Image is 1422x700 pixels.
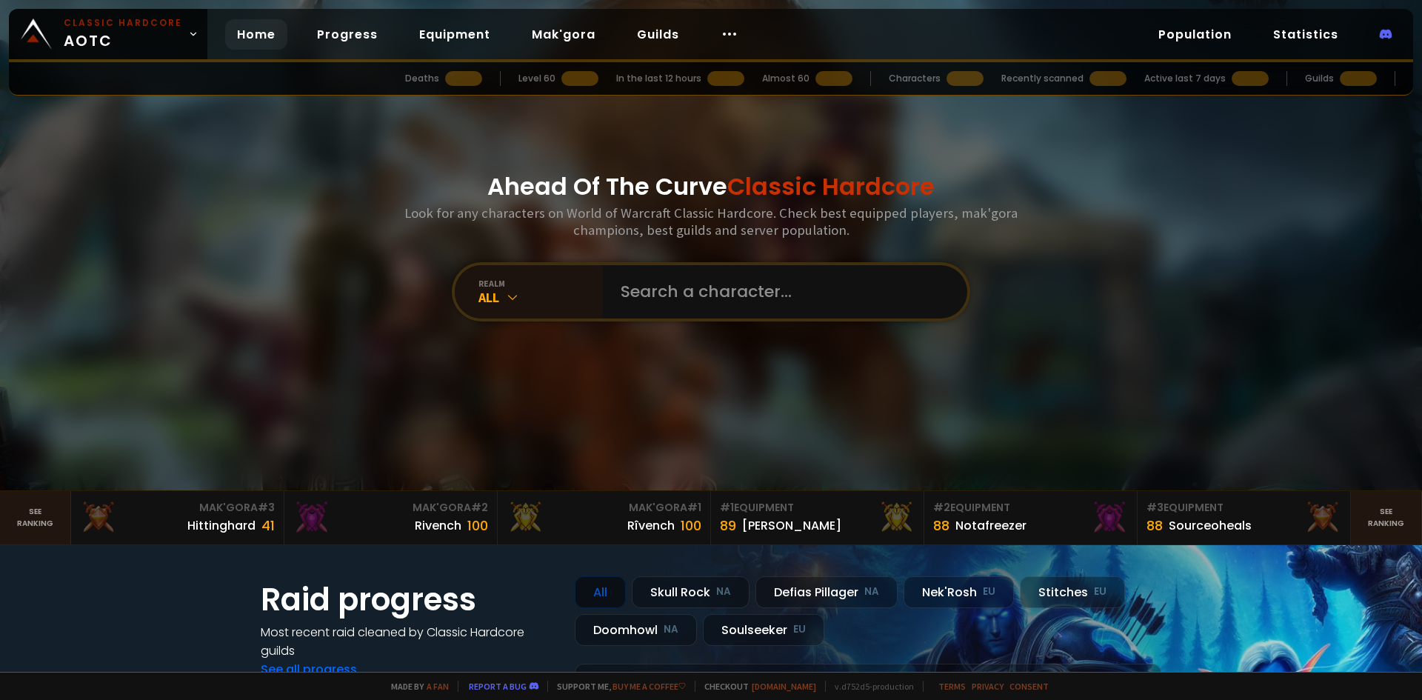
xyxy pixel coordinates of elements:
small: EU [983,584,995,599]
a: Terms [938,681,966,692]
div: Equipment [720,500,915,516]
div: Almost 60 [762,72,810,85]
div: Nek'Rosh [904,576,1014,608]
div: Stitches [1020,576,1125,608]
div: 88 [933,516,949,536]
h4: Most recent raid cleaned by Classic Hardcore guilds [261,623,557,660]
a: #2Equipment88Notafreezer [924,491,1138,544]
input: Search a character... [612,265,949,319]
a: [DOMAIN_NAME] [752,681,816,692]
span: # 2 [933,500,950,515]
span: Support me, [547,681,686,692]
span: v. d752d5 - production [825,681,914,692]
span: Made by [382,681,449,692]
span: Checkout [695,681,816,692]
div: In the last 12 hours [616,72,701,85]
div: Sourceoheals [1169,516,1252,535]
div: 41 [261,516,275,536]
h1: Ahead Of The Curve [487,169,935,204]
small: NA [664,622,678,637]
h1: Raid progress [261,576,557,623]
div: Level 60 [518,72,555,85]
a: #3Equipment88Sourceoheals [1138,491,1351,544]
a: Consent [1009,681,1049,692]
a: Privacy [972,681,1004,692]
span: # 1 [720,500,734,515]
span: # 3 [258,500,275,515]
div: Skull Rock [632,576,750,608]
div: Hittinghard [187,516,256,535]
a: See all progress [261,661,357,678]
a: #1Equipment89[PERSON_NAME] [711,491,924,544]
div: Equipment [933,500,1128,516]
a: Progress [305,19,390,50]
span: Classic Hardcore [727,170,935,203]
div: Rivench [415,516,461,535]
span: AOTC [64,16,182,52]
div: Doomhowl [575,614,697,646]
a: Classic HardcoreAOTC [9,9,207,59]
div: Characters [889,72,941,85]
a: Equipment [407,19,502,50]
div: 89 [720,516,736,536]
span: # 1 [687,500,701,515]
div: Defias Pillager [755,576,898,608]
div: Equipment [1146,500,1341,516]
a: Guilds [625,19,691,50]
a: Population [1146,19,1244,50]
a: Statistics [1261,19,1350,50]
div: 100 [467,516,488,536]
small: EU [793,622,806,637]
div: 100 [681,516,701,536]
a: Seeranking [1351,491,1422,544]
div: Mak'Gora [507,500,701,516]
div: Soulseeker [703,614,824,646]
div: Rîvench [627,516,675,535]
span: # 2 [471,500,488,515]
small: Classic Hardcore [64,16,182,30]
a: Mak'Gora#3Hittinghard41 [71,491,284,544]
small: EU [1094,584,1106,599]
a: a fan [427,681,449,692]
h3: Look for any characters on World of Warcraft Classic Hardcore. Check best equipped players, mak'g... [398,204,1024,239]
div: realm [478,278,603,289]
a: Report a bug [469,681,527,692]
div: Mak'Gora [80,500,275,516]
span: # 3 [1146,500,1164,515]
a: Mak'Gora#2Rivench100 [284,491,498,544]
div: Guilds [1305,72,1334,85]
div: Deaths [405,72,439,85]
div: All [478,289,603,306]
div: Recently scanned [1001,72,1084,85]
a: Home [225,19,287,50]
div: 88 [1146,516,1163,536]
a: Mak'gora [520,19,607,50]
small: NA [716,584,731,599]
div: [PERSON_NAME] [742,516,841,535]
div: Active last 7 days [1144,72,1226,85]
div: Notafreezer [955,516,1027,535]
div: Mak'Gora [293,500,488,516]
a: Mak'Gora#1Rîvench100 [498,491,711,544]
a: Buy me a coffee [612,681,686,692]
small: NA [864,584,879,599]
div: All [575,576,626,608]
